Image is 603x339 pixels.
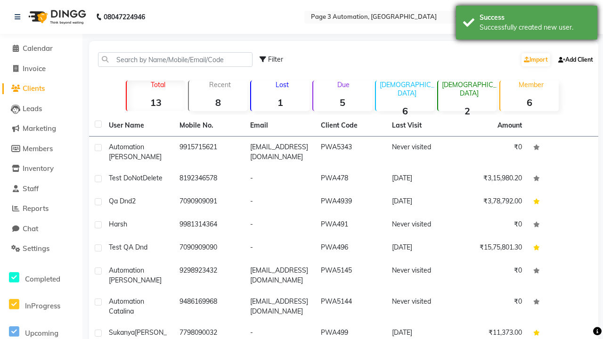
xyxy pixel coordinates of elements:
th: Amount [492,115,528,136]
span: Harsh [109,220,127,228]
a: Clients [2,83,80,94]
td: ₹3,15,980.20 [457,168,528,191]
td: PWA5145 [315,260,386,291]
a: Settings [2,243,80,254]
span: Completed [25,274,60,283]
td: - [244,191,315,214]
p: Recent [193,81,247,89]
td: PWA5343 [315,137,386,168]
td: 9486169968 [174,291,244,322]
span: Automation [PERSON_NAME] [109,143,162,161]
td: - [244,168,315,191]
div: Success [480,13,590,23]
td: PWA478 [315,168,386,191]
td: ₹0 [457,260,528,291]
td: PWA5144 [315,291,386,322]
td: [DATE] [386,168,457,191]
a: Import [522,53,550,66]
span: Members [23,144,53,153]
span: Filter [268,55,283,64]
span: Upcoming [25,329,58,338]
a: Members [2,144,80,154]
span: InProgress [25,301,60,310]
td: [DATE] [386,191,457,214]
span: Inventory [23,164,54,173]
td: PWA4939 [315,191,386,214]
a: Add Client [556,53,595,66]
span: Test DoNotDelete [109,174,163,182]
strong: 1 [251,97,310,108]
td: ₹0 [457,214,528,237]
span: Test QA Dnd [109,243,147,251]
td: ₹0 [457,291,528,322]
td: Never visited [386,291,457,322]
td: Never visited [386,137,457,168]
span: Leads [23,104,42,113]
a: Leads [2,104,80,114]
p: Lost [255,81,310,89]
td: [EMAIL_ADDRESS][DOMAIN_NAME] [244,260,315,291]
span: Qa Dnd2 [109,197,136,205]
a: Reports [2,203,80,214]
th: Email [244,115,315,137]
td: [EMAIL_ADDRESS][DOMAIN_NAME] [244,291,315,322]
a: Chat [2,224,80,234]
td: ₹3,78,792.00 [457,191,528,214]
td: ₹15,75,801.30 [457,237,528,260]
td: 7090909091 [174,191,244,214]
td: 9915715621 [174,137,244,168]
td: Never visited [386,260,457,291]
span: Calendar [23,44,53,53]
p: Member [504,81,559,89]
a: Marketing [2,123,80,134]
span: Staff [23,184,39,193]
td: PWA491 [315,214,386,237]
img: logo [24,4,89,30]
td: 9298923432 [174,260,244,291]
td: Never visited [386,214,457,237]
p: Due [315,81,372,89]
b: 08047224946 [104,4,145,30]
strong: 5 [313,97,372,108]
td: [DATE] [386,237,457,260]
span: Automation Catalina [109,297,144,315]
span: Invoice [23,64,46,73]
td: 9981314364 [174,214,244,237]
p: [DEMOGRAPHIC_DATA] [380,81,434,97]
td: - [244,237,315,260]
strong: 6 [500,97,559,108]
p: [DEMOGRAPHIC_DATA] [442,81,497,97]
td: - [244,214,315,237]
div: Successfully created new user. [480,23,590,32]
input: Search by Name/Mobile/Email/Code [98,52,253,67]
th: Mobile No. [174,115,244,137]
strong: 8 [189,97,247,108]
th: Last Visit [386,115,457,137]
td: PWA496 [315,237,386,260]
span: Automation [PERSON_NAME] [109,266,162,284]
a: Calendar [2,43,80,54]
th: Client Code [315,115,386,137]
strong: 6 [376,105,434,117]
span: Sukanya [109,328,135,337]
a: Inventory [2,163,80,174]
th: User Name [103,115,174,137]
span: Reports [23,204,49,213]
p: Total [130,81,185,89]
span: Settings [23,244,49,253]
a: Staff [2,184,80,194]
td: 7090909090 [174,237,244,260]
span: Chat [23,224,38,233]
td: ₹0 [457,137,528,168]
strong: 2 [438,105,497,117]
strong: 13 [127,97,185,108]
span: Marketing [23,124,56,133]
span: Clients [23,84,45,93]
td: [EMAIL_ADDRESS][DOMAIN_NAME] [244,137,315,168]
td: 8192346578 [174,168,244,191]
a: Invoice [2,64,80,74]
